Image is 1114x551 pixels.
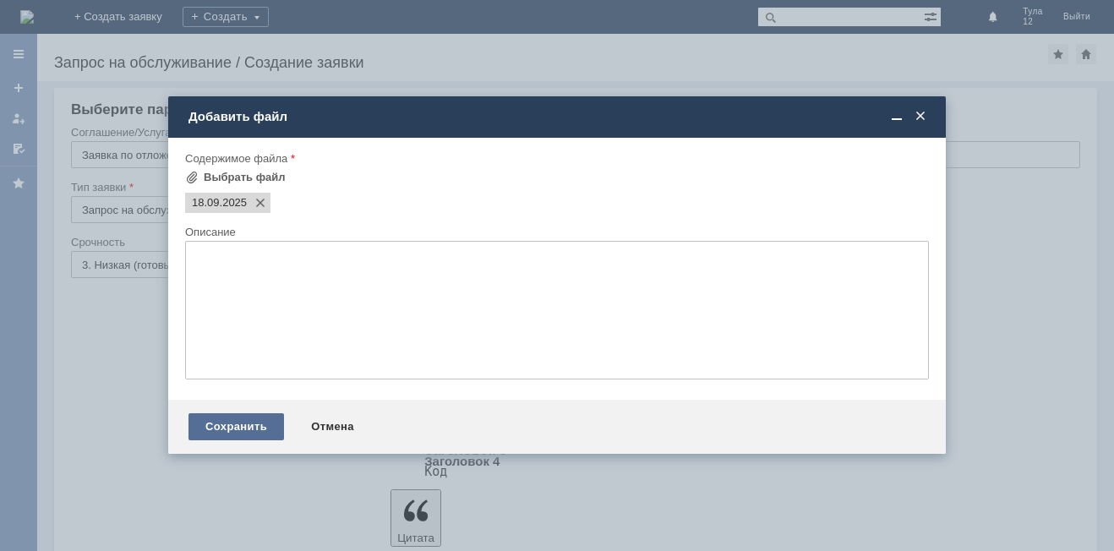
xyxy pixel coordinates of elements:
div: Описание [185,226,926,237]
span: 18.09.2025 [192,196,220,210]
div: Прошу удалить отложенные чеки за [DATE]. [7,7,247,34]
div: Выбрать файл [204,171,286,184]
div: Содержимое файла [185,153,926,164]
span: 18.09.2025 [220,196,248,210]
span: Свернуть (Ctrl + M) [888,109,905,124]
span: Закрыть [912,109,929,124]
div: Добавить файл [188,109,929,124]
